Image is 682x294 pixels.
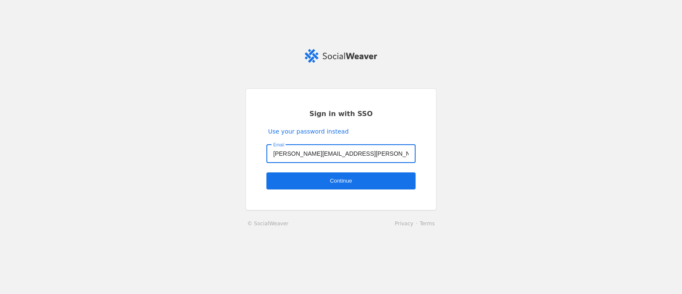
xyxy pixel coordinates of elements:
[273,141,284,148] mat-label: Email
[330,177,352,185] span: Continue
[413,219,420,228] li: ·
[395,221,413,227] a: Privacy
[266,172,416,189] button: Continue
[268,127,349,136] a: Use your password instead
[309,109,373,119] span: Sign in with SSO
[273,148,409,159] input: Email
[247,219,289,228] a: © SocialWeaver
[420,221,435,227] a: Terms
